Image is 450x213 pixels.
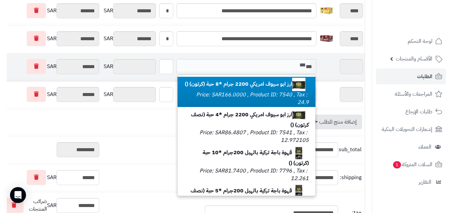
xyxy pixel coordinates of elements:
[292,146,305,160] img: 1747341854-turkish-coffee-cardamom-pack-200-40x40.jpg
[203,149,309,167] b: قهوة باجة تركية بالهيل 200جرام *10 حبة (كرتون) ()
[292,184,305,197] img: 1747341856-turkish-coffee-cardamom-pack-200-40x40.jpg
[393,161,401,168] span: 1
[196,91,309,106] small: Price: SAR166.0000 , Product ID: 7540 , Tax : 24.9
[200,167,309,182] small: Price: SAR81.7400 , Product ID: 7796 , Tax : 12.261
[185,80,309,88] b: ارز ابو سيوف امريكي 2200 جرام *8 حبة (كرتون) ()
[3,198,99,213] div: SAR
[191,187,309,205] b: قهوة باجة تركية بالهيل 200جرام *5 حبة (نصف كرتون) ()
[376,174,446,190] a: التقارير
[10,187,26,203] div: Open Intercom Messenger
[3,87,99,102] div: SAR
[419,177,431,187] span: التقارير
[376,86,446,102] a: المراجعات والأسئلة
[292,108,305,121] img: 1747277913-bf4qw0wzKj0sU7qLnoJz3lvMGHg7RcLX-40x40.jpg
[376,121,446,137] a: إشعارات التحويلات البنكية
[191,111,309,129] b: ارز ابو سيوف امريكي 2200 جرام *4 حبة (نصف كرتون) ()
[417,72,432,81] span: الطلبات
[376,104,446,120] a: طلبات الإرجاع
[376,33,446,49] a: لوحة التحكم
[340,174,361,181] span: shipping:
[376,68,446,84] a: الطلبات
[103,3,156,18] div: SAR
[3,170,99,185] div: SAR
[382,125,432,134] span: إشعارات التحويلات البنكية
[395,89,432,99] span: المراجعات والأسئلة
[396,54,432,63] span: الأقسام والمنتجات
[376,139,446,155] a: العملاء
[27,198,47,213] span: ضرائب المنتجات
[320,32,333,45] img: 1747726830-6271002190226_1-40x40.jpg
[405,107,432,116] span: طلبات الإرجاع
[3,31,99,46] div: SAR
[103,59,156,74] div: SAR
[292,78,305,91] img: 1747277832-bf4qw0wzKj0sU7qLnoJz3lvMGHg7RcLX-40x40.jpg
[103,31,156,46] div: SAR
[103,87,156,102] div: SAR
[418,142,431,152] span: العملاء
[408,37,432,46] span: لوحة التحكم
[3,59,99,74] div: SAR
[340,146,361,154] span: sub_total:
[392,160,432,169] span: السلات المتروكة
[320,4,333,17] img: 1747726569-6271002190424_1-40x40.jpg
[306,115,362,129] a: إضافة منتج للطلب
[376,157,446,172] a: السلات المتروكة1
[3,3,99,18] div: SAR
[200,129,309,144] small: Price: SAR86.4807 , Product ID: 7541 , Tax : 12.972105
